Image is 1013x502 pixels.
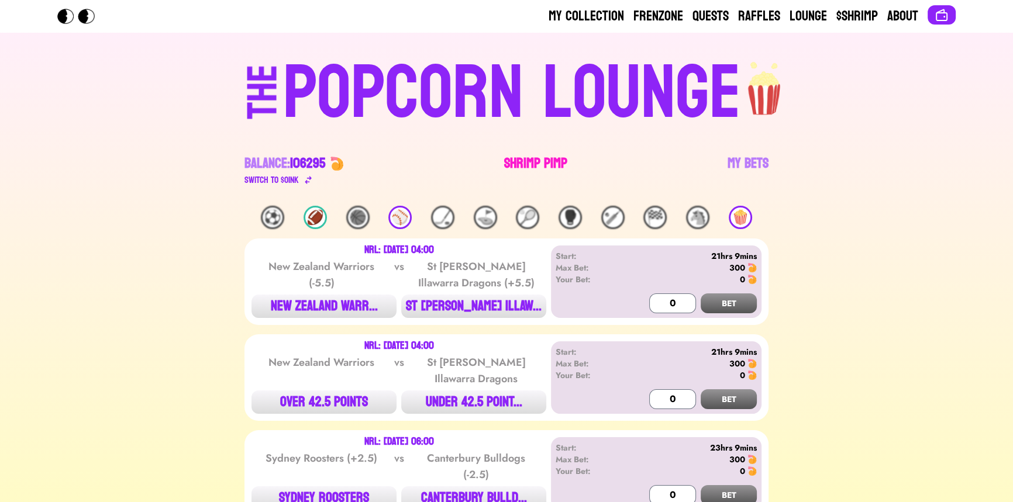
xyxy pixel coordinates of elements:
img: 🍤 [747,359,757,368]
div: 300 [729,262,745,273]
div: Balance: [244,154,325,173]
a: My Bets [728,154,769,187]
div: NRL: [DATE] 04:00 [364,245,434,255]
a: Raffles [738,7,780,26]
img: 🍤 [330,157,344,171]
a: $Shrimp [836,7,878,26]
div: vs [392,258,406,291]
div: 🏏 [601,206,625,229]
div: ⚾️ [388,206,412,229]
div: Start: [556,346,623,358]
img: 🍤 [747,275,757,284]
div: New Zealand Warriors (-5.5) [263,258,381,291]
a: Lounge [790,7,827,26]
div: THE [242,65,284,143]
div: 🎾 [516,206,539,229]
button: NEW ZEALAND WARR... [251,295,397,318]
div: 0 [740,465,745,477]
div: 🐴 [686,206,709,229]
div: 🏒 [431,206,454,229]
div: 21hrs 9mins [623,250,757,262]
div: Canterbury Bulldogs (-2.5) [417,450,535,483]
div: Max Bet: [556,358,623,369]
div: 300 [729,453,745,465]
div: Your Bet: [556,369,623,381]
div: ⚽️ [261,206,284,229]
a: My Collection [549,7,624,26]
div: 🏁 [643,206,667,229]
div: 21hrs 9mins [623,346,757,358]
div: 🏈 [304,206,327,229]
button: ST [PERSON_NAME] ILLAWA... [401,295,546,318]
button: UNDER 42.5 POINT... [401,390,546,414]
div: New Zealand Warriors [263,354,381,387]
div: 0 [740,369,745,381]
div: POPCORN LOUNGE [283,56,741,131]
span: 106295 [290,151,325,176]
div: 23hrs 9mins [623,442,757,453]
a: Frenzone [633,7,683,26]
div: 300 [729,358,745,369]
img: Connect wallet [935,8,949,22]
div: Max Bet: [556,453,623,465]
div: NRL: [DATE] 04:00 [364,341,434,351]
img: 🍤 [747,371,757,380]
div: 🥊 [559,206,582,229]
div: Max Bet: [556,262,623,273]
img: Popcorn [57,9,104,24]
a: Quests [692,7,729,26]
div: Sydney Roosters (+2.5) [263,450,381,483]
button: BET [701,389,757,409]
div: vs [392,450,406,483]
img: 🍤 [747,466,757,476]
img: popcorn [741,51,789,117]
div: Your Bet: [556,273,623,285]
a: About [887,7,918,26]
div: ⛳️ [474,206,497,229]
div: Switch to $ OINK [244,173,299,187]
div: vs [392,354,406,387]
a: Shrimp Pimp [504,154,567,187]
div: 🏀 [346,206,370,229]
img: 🍤 [747,263,757,272]
div: St [PERSON_NAME] Illawarra Dragons (+5.5) [417,258,535,291]
div: NRL: [DATE] 06:00 [364,437,434,446]
img: 🍤 [747,455,757,464]
div: 0 [740,273,745,285]
div: St [PERSON_NAME] Illawarra Dragons [417,354,535,387]
div: Your Bet: [556,465,623,477]
button: BET [701,293,757,313]
a: THEPOPCORN LOUNGEpopcorn [146,51,867,131]
button: OVER 42.5 POINTS [251,390,397,414]
div: 🍿 [729,206,752,229]
div: Start: [556,250,623,262]
div: Start: [556,442,623,453]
